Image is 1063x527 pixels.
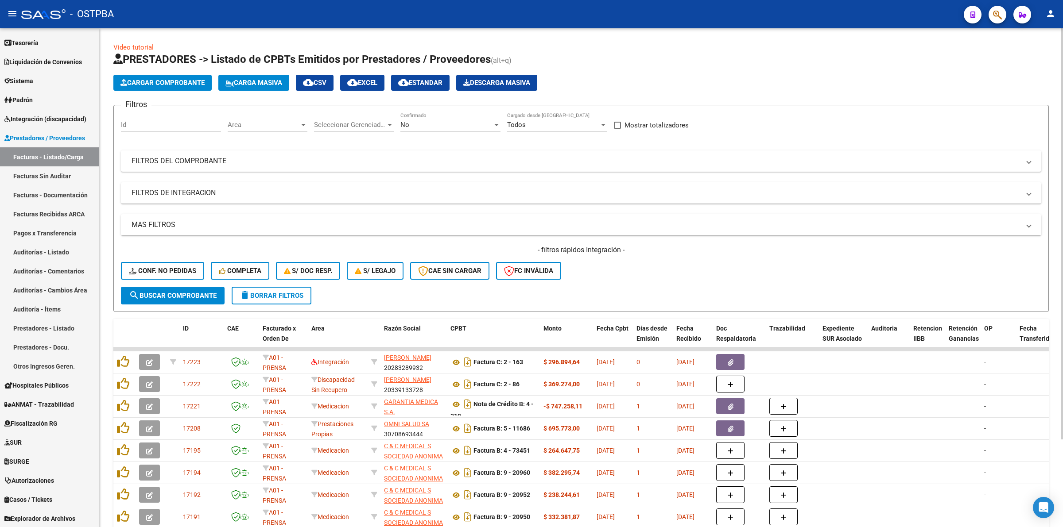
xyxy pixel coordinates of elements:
strong: Factura B: 9 - 20960 [473,469,530,477]
span: A01 - PRENSA [263,354,286,371]
span: SUR [4,438,22,447]
span: A01 - PRENSA [263,376,286,393]
span: Monto [543,325,562,332]
mat-icon: person [1045,8,1056,19]
span: - OSTPBA [70,4,114,24]
span: [DATE] [597,469,615,476]
a: Video tutorial [113,43,154,51]
span: [DATE] [676,513,694,520]
span: Padrón [4,95,33,105]
span: Liquidación de Convenios [4,57,82,67]
span: Retención Ganancias [949,325,979,342]
span: 0 [636,358,640,365]
span: [DATE] [597,447,615,454]
mat-icon: cloud_download [347,77,358,88]
i: Descargar documento [462,421,473,435]
span: Prestaciones Propias [311,420,353,438]
span: Doc Respaldatoria [716,325,756,342]
datatable-header-cell: CPBT [447,319,540,358]
span: Fecha Recibido [676,325,701,342]
button: S/ legajo [347,262,403,280]
datatable-header-cell: Facturado x Orden De [259,319,308,358]
span: 17191 [183,513,201,520]
strong: $ 369.274,00 [543,381,580,388]
span: Conf. no pedidas [129,267,196,275]
mat-icon: menu [7,8,18,19]
span: Completa [219,267,261,275]
strong: $ 238.244,61 [543,491,580,498]
span: Trazabilidad [769,325,805,332]
i: Descargar documento [462,488,473,502]
span: 17223 [183,358,201,365]
datatable-header-cell: Auditoria [868,319,910,358]
span: CAE SIN CARGAR [418,267,481,275]
span: A01 - PRENSA [263,509,286,526]
mat-panel-title: MAS FILTROS [132,220,1020,230]
i: Descargar documento [462,510,473,524]
datatable-header-cell: Trazabilidad [766,319,819,358]
span: [DATE] [676,469,694,476]
h3: Filtros [121,98,151,111]
span: Facturado x Orden De [263,325,296,342]
span: Area [311,325,325,332]
strong: Factura C: 2 - 86 [473,381,520,388]
span: A01 - PRENSA [263,420,286,438]
strong: $ 382.295,74 [543,469,580,476]
span: Fecha Cpbt [597,325,628,332]
span: EXCEL [347,79,377,87]
mat-expansion-panel-header: MAS FILTROS [121,214,1041,235]
span: 17208 [183,425,201,432]
strong: $ 332.381,87 [543,513,580,520]
button: Descarga Masiva [456,75,537,91]
span: 0 [636,381,640,388]
span: [PERSON_NAME] [384,376,431,383]
button: Estandar [391,75,450,91]
span: 1 [636,513,640,520]
datatable-header-cell: Expediente SUR Asociado [819,319,868,358]
i: Descargar documento [462,355,473,369]
strong: Factura B: 9 - 20950 [473,514,530,521]
span: Integración [311,358,349,365]
strong: Factura C: 2 - 163 [473,359,523,366]
span: Discapacidad Sin Recupero [311,376,355,393]
span: Explorador de Archivos [4,514,75,523]
span: A01 - PRENSA [263,465,286,482]
span: Fecha Transferido [1020,325,1053,342]
mat-icon: cloud_download [303,77,314,88]
button: Buscar Comprobante [121,287,225,304]
span: - [984,403,986,410]
button: CAE SIN CARGAR [410,262,489,280]
span: - [984,513,986,520]
span: Prestadores / Proveedores [4,133,85,143]
span: Carga Masiva [225,79,282,87]
span: [DATE] [597,513,615,520]
span: PRESTADORES -> Listado de CPBTs Emitidos por Prestadores / Proveedores [113,53,491,65]
span: 1 [636,447,640,454]
span: [PERSON_NAME] [384,354,431,361]
span: Seleccionar Gerenciador [314,121,386,129]
mat-panel-title: FILTROS DEL COMPROBANTE [132,156,1020,166]
i: Descargar documento [462,377,473,391]
span: [DATE] [597,403,615,410]
span: CSV [303,79,326,87]
datatable-header-cell: OP [981,319,1016,358]
div: 30707174702 [384,508,443,526]
span: [DATE] [597,425,615,432]
h4: - filtros rápidos Integración - [121,245,1041,255]
div: 30708693444 [384,419,443,438]
datatable-header-cell: Fecha Recibido [673,319,713,358]
span: CPBT [450,325,466,332]
span: S/ legajo [355,267,396,275]
span: ANMAT - Trazabilidad [4,400,74,409]
span: Razón Social [384,325,421,332]
strong: Factura B: 5 - 11686 [473,425,530,432]
button: Carga Masiva [218,75,289,91]
datatable-header-cell: Retención Ganancias [945,319,981,358]
mat-expansion-panel-header: FILTROS DEL COMPROBANTE [121,150,1041,172]
span: Descarga Masiva [463,79,530,87]
div: 20339133728 [384,375,443,393]
span: Autorizaciones [4,476,54,485]
span: 1 [636,403,640,410]
span: [DATE] [676,381,694,388]
span: Fiscalización RG [4,419,58,428]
